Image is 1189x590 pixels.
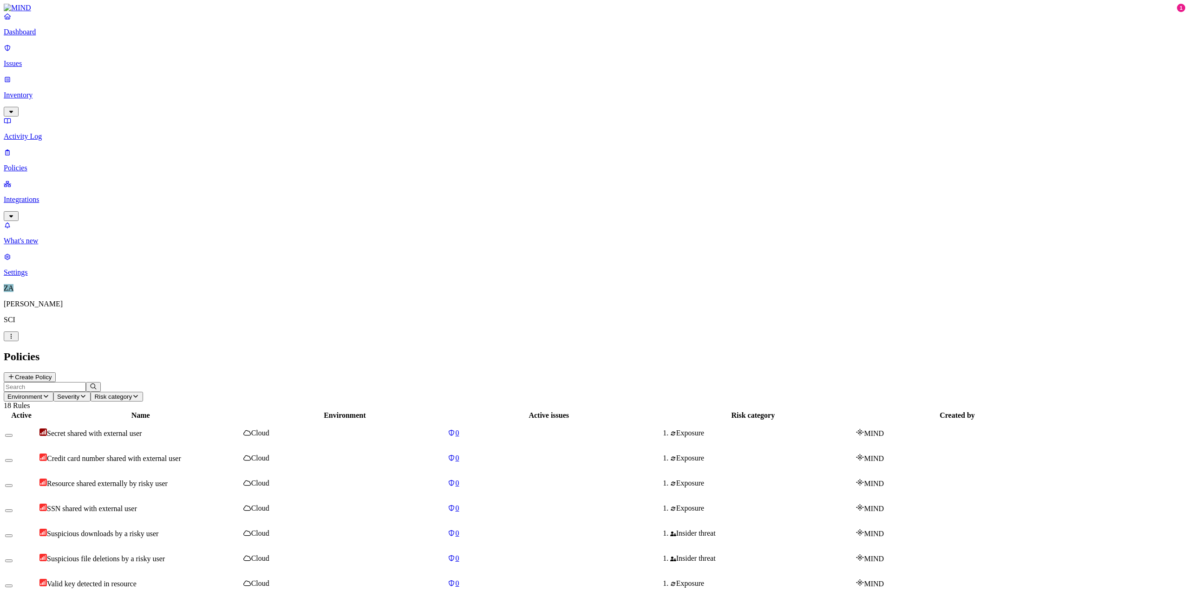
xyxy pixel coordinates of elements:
[856,454,864,461] img: mind-logo-icon
[455,579,459,587] span: 0
[670,479,854,487] div: Exposure
[251,579,269,587] span: Cloud
[448,554,650,563] a: 0
[670,529,854,538] div: Insider threat
[243,411,446,420] div: Environment
[455,454,459,462] span: 0
[47,580,137,588] span: Valid key detected in resource
[4,195,1185,204] p: Integrations
[864,429,884,437] span: MIND
[39,529,47,536] img: severity-high
[4,300,1185,308] p: [PERSON_NAME]
[251,454,269,462] span: Cloud
[4,59,1185,68] p: Issues
[455,429,459,437] span: 0
[455,479,459,487] span: 0
[39,554,47,561] img: severity-high
[448,429,650,437] a: 0
[448,579,650,588] a: 0
[4,268,1185,277] p: Settings
[39,454,47,461] img: severity-high
[670,554,854,563] div: Insider threat
[57,393,79,400] span: Severity
[670,504,854,512] div: Exposure
[448,529,650,538] a: 0
[4,382,86,392] input: Search
[39,479,47,486] img: severity-high
[39,428,47,436] img: severity-critical
[5,411,38,420] div: Active
[4,284,13,292] span: ZA
[47,480,168,487] span: Resource shared externally by risky user
[864,454,884,462] span: MIND
[39,579,47,586] img: severity-high
[864,530,884,538] span: MIND
[455,554,459,562] span: 0
[251,479,269,487] span: Cloud
[670,454,854,462] div: Exposure
[670,429,854,437] div: Exposure
[455,504,459,512] span: 0
[4,164,1185,172] p: Policies
[39,411,242,420] div: Name
[4,28,1185,36] p: Dashboard
[4,180,1185,220] a: Integrations
[4,4,1185,12] a: MIND
[864,505,884,512] span: MIND
[4,350,1185,363] h2: Policies
[4,44,1185,68] a: Issues
[4,221,1185,245] a: What's new
[4,117,1185,141] a: Activity Log
[39,504,47,511] img: severity-high
[4,372,56,382] button: Create Policy
[4,12,1185,36] a: Dashboard
[4,253,1185,277] a: Settings
[94,393,132,400] span: Risk category
[251,429,269,437] span: Cloud
[448,479,650,487] a: 0
[448,454,650,462] a: 0
[670,579,854,588] div: Exposure
[4,316,1185,324] p: SCI
[47,429,142,437] span: Secret shared with external user
[652,411,854,420] div: Risk category
[864,555,884,563] span: MIND
[448,411,650,420] div: Active issues
[4,132,1185,141] p: Activity Log
[856,411,1058,420] div: Created by
[448,504,650,512] a: 0
[4,4,31,12] img: MIND
[864,580,884,588] span: MIND
[856,579,864,586] img: mind-logo-icon
[4,75,1185,115] a: Inventory
[1177,4,1185,12] div: 1
[251,504,269,512] span: Cloud
[47,454,181,462] span: Credit card number shared with external user
[864,480,884,487] span: MIND
[7,393,42,400] span: Environment
[47,555,165,563] span: Suspicious file deletions by a risky user
[4,402,30,409] span: 18 Rules
[251,529,269,537] span: Cloud
[251,554,269,562] span: Cloud
[856,428,864,436] img: mind-logo-icon
[856,479,864,486] img: mind-logo-icon
[455,529,459,537] span: 0
[47,505,137,512] span: SSN shared with external user
[856,504,864,511] img: mind-logo-icon
[4,148,1185,172] a: Policies
[4,91,1185,99] p: Inventory
[47,530,158,538] span: Suspicious downloads by a risky user
[856,554,864,561] img: mind-logo-icon
[856,529,864,536] img: mind-logo-icon
[4,237,1185,245] p: What's new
